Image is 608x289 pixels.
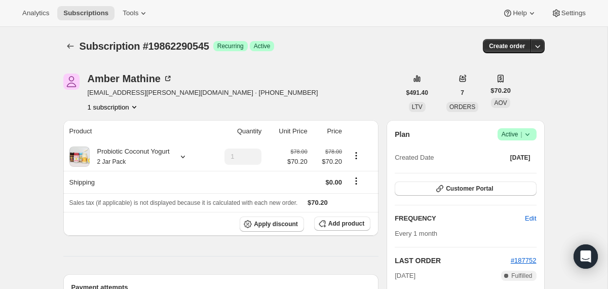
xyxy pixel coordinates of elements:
[400,86,434,100] button: $491.40
[449,103,475,111] span: ORDERS
[395,153,434,163] span: Created Date
[489,42,525,50] span: Create order
[348,150,364,161] button: Product actions
[561,9,586,17] span: Settings
[88,88,318,98] span: [EMAIL_ADDRESS][PERSON_NAME][DOMAIN_NAME] · [PHONE_NUMBER]
[454,86,470,100] button: 7
[63,74,80,90] span: Amber Mathine
[240,216,304,232] button: Apply discount
[254,42,271,50] span: Active
[504,151,537,165] button: [DATE]
[80,41,209,52] span: Subscription #19862290545
[511,272,532,280] span: Fulfilled
[461,89,464,97] span: 7
[490,86,511,96] span: $70.20
[69,199,298,206] span: Sales tax (if applicable) is not displayed because it is calculated with each new order.
[254,220,298,228] span: Apply discount
[483,39,531,53] button: Create order
[395,129,410,139] h2: Plan
[328,220,364,228] span: Add product
[494,99,507,106] span: AOV
[88,74,173,84] div: Amber Mathine
[406,89,428,97] span: $491.40
[412,103,423,111] span: LTV
[511,257,537,264] a: #187752
[395,230,437,237] span: Every 1 month
[63,171,208,193] th: Shipping
[97,158,126,165] small: 2 Jar Pack
[69,147,90,167] img: product img
[63,9,108,17] span: Subscriptions
[308,199,328,206] span: $70.20
[88,102,139,112] button: Product actions
[348,175,364,187] button: Shipping actions
[395,213,525,224] h2: FREQUENCY
[63,39,78,53] button: Subscriptions
[511,256,537,266] button: #187752
[395,182,536,196] button: Customer Portal
[497,6,543,20] button: Help
[314,216,370,231] button: Add product
[525,213,536,224] span: Edit
[502,129,533,139] span: Active
[311,120,345,142] th: Price
[520,130,522,138] span: |
[519,210,542,227] button: Edit
[325,149,342,155] small: $78.00
[16,6,55,20] button: Analytics
[264,120,310,142] th: Unit Price
[287,157,308,167] span: $70.20
[123,9,138,17] span: Tools
[57,6,115,20] button: Subscriptions
[545,6,592,20] button: Settings
[208,120,264,142] th: Quantity
[63,120,208,142] th: Product
[395,256,511,266] h2: LAST ORDER
[446,185,493,193] span: Customer Portal
[510,154,530,162] span: [DATE]
[326,178,343,186] span: $0.00
[117,6,155,20] button: Tools
[90,147,170,167] div: Probiotic Coconut Yogurt
[22,9,49,17] span: Analytics
[395,271,415,281] span: [DATE]
[314,157,342,167] span: $70.20
[217,42,244,50] span: Recurring
[291,149,308,155] small: $78.00
[574,244,598,269] div: Open Intercom Messenger
[513,9,526,17] span: Help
